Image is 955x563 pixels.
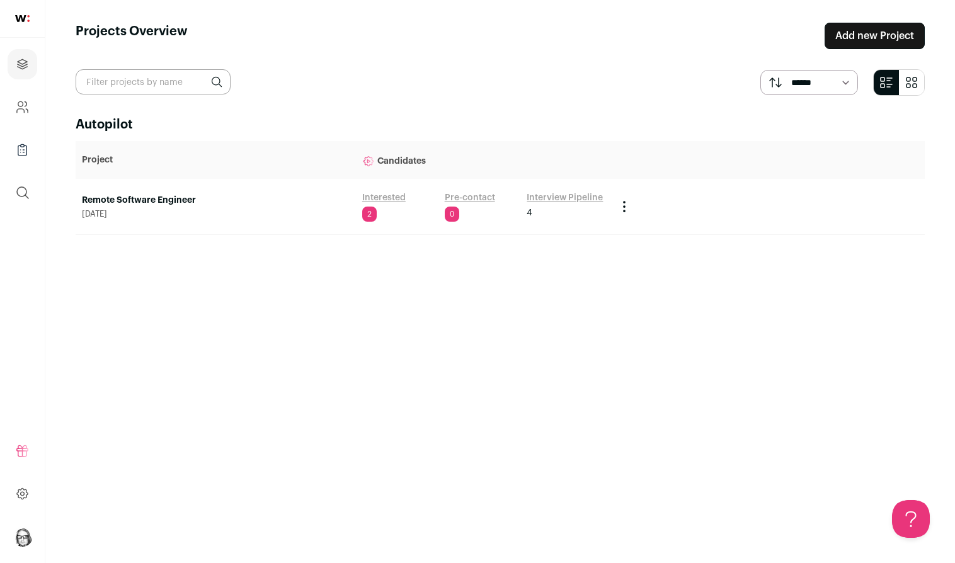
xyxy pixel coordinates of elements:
span: 2 [362,207,377,222]
a: Interview Pipeline [527,191,603,204]
a: Company and ATS Settings [8,92,37,122]
span: [DATE] [82,209,350,219]
h2: Autopilot [76,116,925,134]
button: Open dropdown [13,526,33,547]
p: Project [82,154,350,166]
a: Projects [8,49,37,79]
span: 4 [527,207,532,219]
h1: Projects Overview [76,23,188,49]
span: 0 [445,207,459,222]
input: Filter projects by name [76,69,231,94]
p: Candidates [362,147,604,173]
a: Add new Project [825,23,925,49]
img: wellfound-shorthand-0d5821cbd27db2630d0214b213865d53afaa358527fdda9d0ea32b1df1b89c2c.svg [15,15,30,22]
img: 2818868-medium_jpg [13,526,33,547]
a: Company Lists [8,135,37,165]
iframe: Help Scout Beacon - Open [892,500,930,538]
a: Interested [362,191,406,204]
button: Project Actions [617,199,632,214]
a: Pre-contact [445,191,495,204]
a: Remote Software Engineer [82,194,350,207]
